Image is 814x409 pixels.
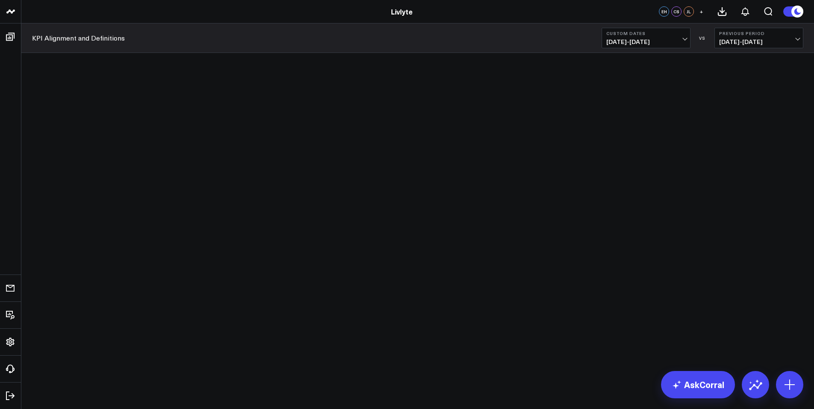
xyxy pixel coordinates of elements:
div: EH [659,6,669,17]
div: VS [695,35,710,41]
button: Previous Period[DATE]-[DATE] [714,28,803,48]
a: AskCorral [661,371,735,398]
button: + [696,6,706,17]
b: Previous Period [719,31,799,36]
div: CS [671,6,682,17]
span: [DATE] - [DATE] [719,38,799,45]
span: [DATE] - [DATE] [606,38,686,45]
span: + [699,9,703,15]
div: JL [684,6,694,17]
b: Custom Dates [606,31,686,36]
a: KPI Alignment and Definitions [32,33,125,43]
button: Custom Dates[DATE]-[DATE] [602,28,691,48]
a: Livlyte [391,7,413,16]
